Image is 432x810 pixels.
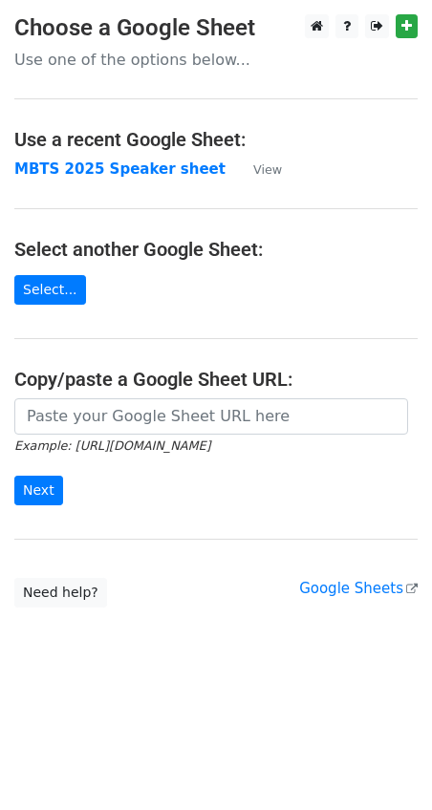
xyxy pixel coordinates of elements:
input: Paste your Google Sheet URL here [14,398,408,435]
h3: Choose a Google Sheet [14,14,418,42]
h4: Select another Google Sheet: [14,238,418,261]
h4: Copy/paste a Google Sheet URL: [14,368,418,391]
a: MBTS 2025 Speaker sheet [14,160,226,178]
p: Use one of the options below... [14,50,418,70]
a: Need help? [14,578,107,607]
input: Next [14,476,63,505]
h4: Use a recent Google Sheet: [14,128,418,151]
a: Google Sheets [299,580,418,597]
a: View [234,160,282,178]
small: View [253,162,282,177]
a: Select... [14,275,86,305]
small: Example: [URL][DOMAIN_NAME] [14,438,210,453]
